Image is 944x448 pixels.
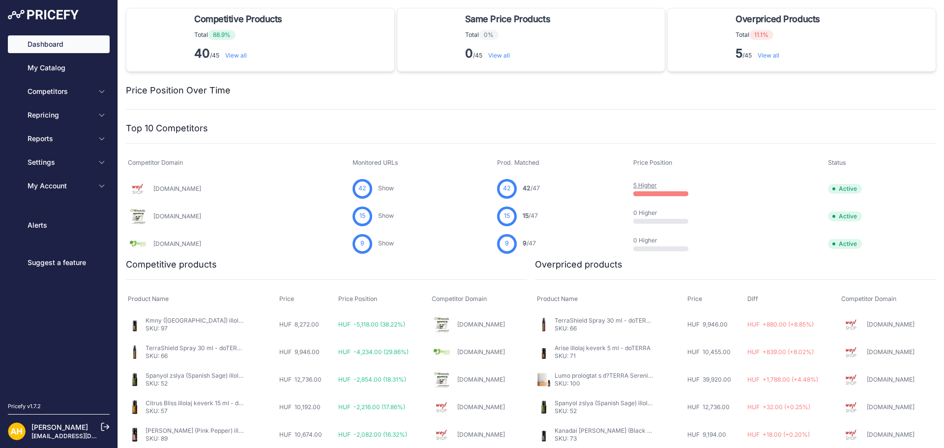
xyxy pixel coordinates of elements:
a: Show [378,212,394,219]
a: Show [378,184,394,192]
span: Overpriced Products [736,12,820,26]
span: Price Position [633,159,672,166]
span: Competitors [28,87,92,96]
span: HUF -2,216.00 (17.86%) [338,403,405,411]
a: Dashboard [8,35,110,53]
span: Reports [28,134,92,144]
span: HUF 12,736.00 [279,376,322,383]
span: HUF 9,946.00 [687,321,728,328]
span: HUF 10,192.00 [279,403,321,411]
strong: 40 [194,46,210,60]
p: Total [194,30,286,40]
span: HUF 9,946.00 [279,348,320,356]
a: Suggest a feature [8,254,110,271]
a: [EMAIL_ADDRESS][DOMAIN_NAME] [31,432,134,440]
a: [DOMAIN_NAME] [867,348,914,356]
span: HUF +18.00 (+0.20%) [747,431,810,438]
span: 15 [523,212,529,219]
a: Show [378,239,394,247]
span: HUF -2,082.00 (16.32%) [338,431,407,438]
p: /45 [465,46,554,61]
button: Repricing [8,106,110,124]
a: 15/47 [523,212,538,219]
h2: Competitive products [126,258,217,271]
a: 5 Higher [633,181,657,189]
a: Kanadai [PERSON_NAME] (Black Spruce) illolaj 5 ml - doTERRA [555,427,730,434]
span: Price [687,295,702,302]
button: My Account [8,177,110,195]
a: View all [225,52,247,59]
span: 11.1% [749,30,773,40]
span: Price [279,295,294,302]
p: SKU: 66 [555,325,653,332]
a: [PERSON_NAME] (Pink Pepper) illolaj 5 ml - doTERRA [146,427,293,434]
span: HUF -2,854.00 (18.31%) [338,376,406,383]
p: SKU: 57 [146,407,244,415]
p: SKU: 73 [555,435,653,443]
h2: Price Position Over Time [126,84,231,97]
div: Pricefy v1.7.2 [8,402,41,411]
a: 42/47 [523,184,540,192]
p: 0 Higher [633,237,696,244]
strong: 0 [465,46,473,60]
span: HUF 8,272.00 [279,321,319,328]
span: Monitored URLs [353,159,398,166]
button: Reports [8,130,110,148]
strong: 5 [736,46,742,60]
a: Spanyol zslya (Spanish Sage) illolaj 15 ml - doTERRA [146,372,291,379]
a: View all [758,52,779,59]
span: HUF 12,736.00 [687,403,730,411]
a: My Catalog [8,59,110,77]
span: Settings [28,157,92,167]
span: Diff [747,295,758,302]
p: SKU: 71 [555,352,650,360]
span: Same Price Products [465,12,550,26]
span: Prod. Matched [497,159,539,166]
p: SKU: 89 [146,435,244,443]
span: HUF +839.00 (+8.02%) [747,348,814,356]
span: HUF -5,118.00 (38.22%) [338,321,405,328]
span: Active [828,239,862,249]
span: Status [828,159,846,166]
span: My Account [28,181,92,191]
span: HUF +32.00 (+0.25%) [747,403,810,411]
span: Competitor Domain [841,295,896,302]
a: Citrus Bliss illolaj keverk 15 ml - doTERRA [146,399,261,407]
span: Competitor Domain [128,159,183,166]
a: [DOMAIN_NAME] [867,376,914,383]
p: Total [736,30,824,40]
p: SKU: 52 [555,407,653,415]
a: [DOMAIN_NAME] [153,212,201,220]
a: [DOMAIN_NAME] [457,348,505,356]
span: 9 [523,239,527,247]
span: HUF 10,674.00 [279,431,322,438]
a: [DOMAIN_NAME] [457,376,505,383]
a: [DOMAIN_NAME] [867,431,914,438]
span: 88.9% [208,30,236,40]
button: Competitors [8,83,110,100]
h2: Top 10 Competitors [126,121,208,135]
a: Arise illolaj keverk 5 ml - doTERRA [555,344,650,352]
img: Pricefy Logo [8,10,79,20]
p: SKU: 97 [146,325,244,332]
p: SKU: 100 [555,380,653,388]
span: 42 [358,184,366,193]
span: 15 [359,211,365,221]
span: Competitor Domain [432,295,487,302]
p: 0 Higher [633,209,696,217]
a: [DOMAIN_NAME] [153,185,201,192]
p: Total [465,30,554,40]
span: HUF 39,920.00 [687,376,731,383]
a: [DOMAIN_NAME] [457,403,505,411]
a: [DOMAIN_NAME] [457,321,505,328]
a: Spanyol zslya (Spanish Sage) illolaj 15 ml - doTERRA [555,399,700,407]
button: Settings [8,153,110,171]
a: 9/47 [523,239,536,247]
p: SKU: 66 [146,352,244,360]
p: /45 [194,46,286,61]
a: TerraShield Spray 30 ml - doTERRA [146,344,245,352]
span: Repricing [28,110,92,120]
span: 0% [479,30,499,40]
span: HUF -4,234.00 (29.86%) [338,348,409,356]
a: [DOMAIN_NAME] [867,403,914,411]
